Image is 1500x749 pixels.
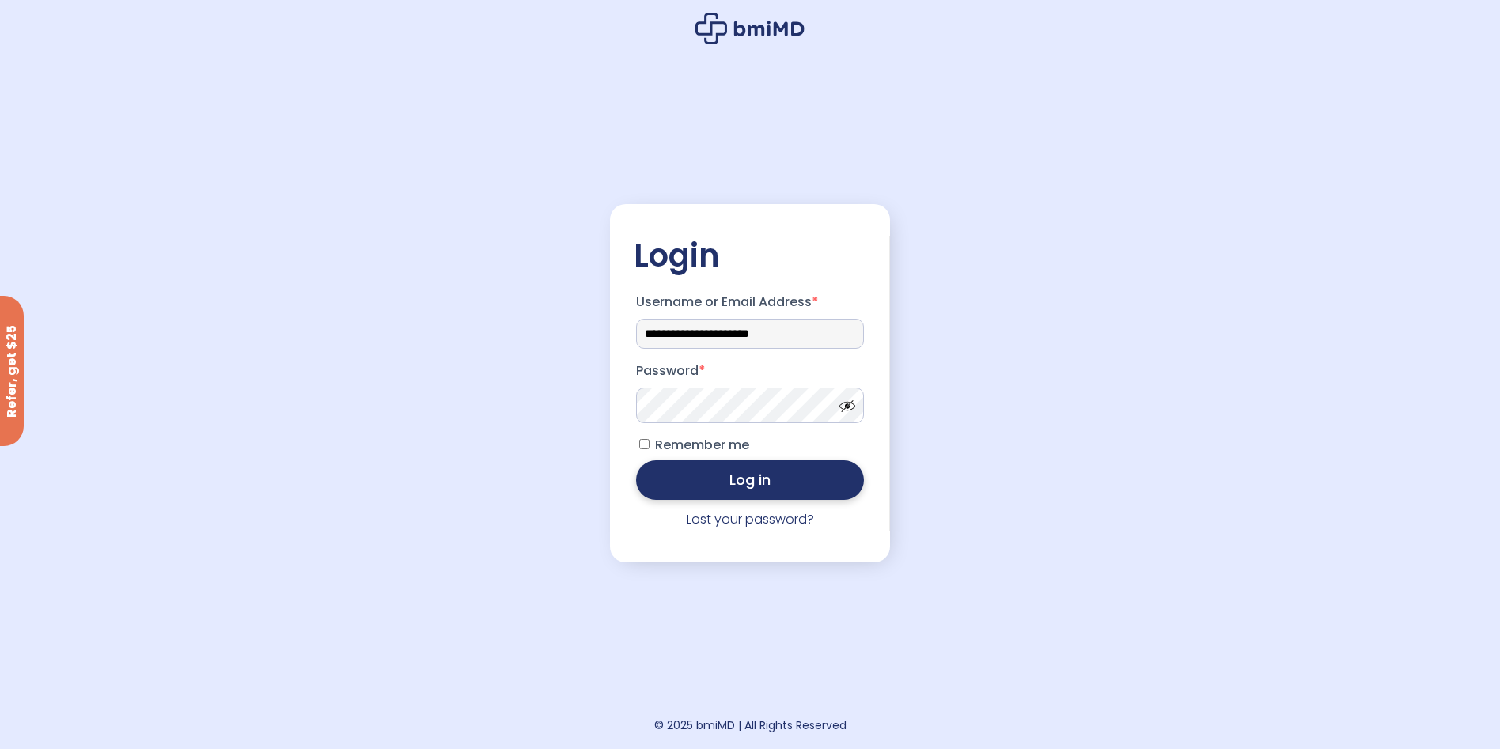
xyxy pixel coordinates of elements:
[655,436,749,454] span: Remember me
[636,289,864,315] label: Username or Email Address
[639,439,650,449] input: Remember me
[636,460,864,500] button: Log in
[634,236,866,275] h2: Login
[654,714,847,736] div: © 2025 bmiMD | All Rights Reserved
[687,510,814,528] a: Lost your password?
[636,358,864,384] label: Password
